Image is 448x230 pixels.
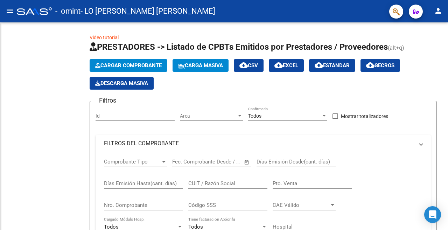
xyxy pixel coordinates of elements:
[173,59,229,72] button: Carga Masiva
[80,4,215,19] span: - LO [PERSON_NAME] [PERSON_NAME]
[234,59,264,72] button: CSV
[180,113,237,119] span: Area
[434,7,442,15] mat-icon: person
[104,159,161,165] span: Comprobante Tipo
[188,224,203,230] span: Todos
[315,62,350,69] span: Estandar
[55,4,80,19] span: - omint
[95,62,162,69] span: Cargar Comprobante
[96,96,120,105] h3: Filtros
[6,7,14,15] mat-icon: menu
[207,159,241,165] input: Fecha fin
[104,140,414,147] mat-panel-title: FILTROS DEL COMPROBANTE
[366,61,374,69] mat-icon: cloud_download
[269,59,304,72] button: EXCEL
[273,202,329,208] span: CAE Válido
[360,59,400,72] button: Gecros
[90,42,388,52] span: PRESTADORES -> Listado de CPBTs Emitidos por Prestadores / Proveedores
[243,158,251,166] button: Open calendar
[366,62,394,69] span: Gecros
[341,112,388,120] span: Mostrar totalizadores
[90,77,154,90] button: Descarga Masiva
[388,44,404,51] span: (alt+q)
[172,159,201,165] input: Fecha inicio
[95,80,148,86] span: Descarga Masiva
[90,35,119,40] a: Video tutorial
[274,62,298,69] span: EXCEL
[274,61,283,69] mat-icon: cloud_download
[315,61,323,69] mat-icon: cloud_download
[239,62,258,69] span: CSV
[248,113,261,119] span: Todos
[104,224,119,230] span: Todos
[90,59,167,72] button: Cargar Comprobante
[239,61,248,69] mat-icon: cloud_download
[309,59,355,72] button: Estandar
[90,77,154,90] app-download-masive: Descarga masiva de comprobantes (adjuntos)
[96,135,431,152] mat-expansion-panel-header: FILTROS DEL COMPROBANTE
[178,62,223,69] span: Carga Masiva
[424,206,441,223] div: Open Intercom Messenger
